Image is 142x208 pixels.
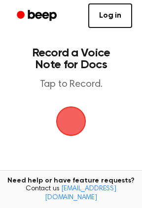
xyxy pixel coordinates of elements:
h1: Record a Voice Note for Docs [18,47,124,71]
img: Beep Logo [56,106,86,136]
span: Contact us [6,185,136,202]
a: [EMAIL_ADDRESS][DOMAIN_NAME] [45,185,116,201]
a: Beep [10,6,66,26]
p: Tap to Record. [18,78,124,91]
a: Log in [88,3,132,28]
